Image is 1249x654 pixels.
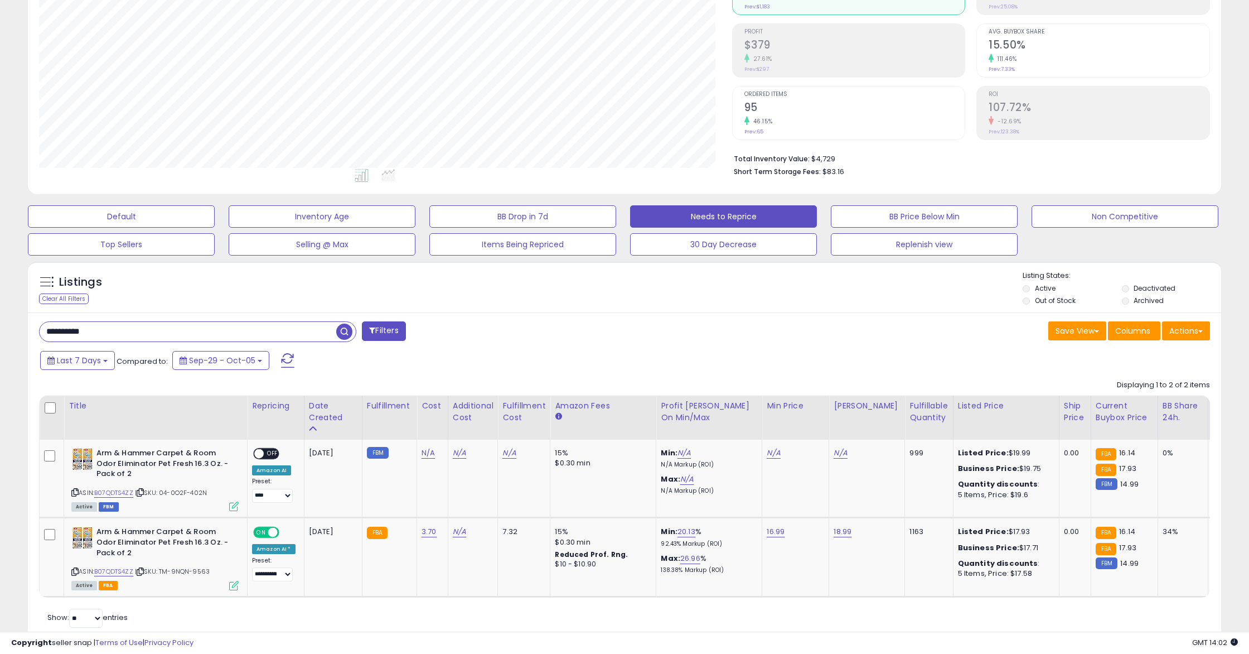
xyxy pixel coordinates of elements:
a: N/A [677,448,691,459]
button: Needs to Reprice [630,205,817,228]
small: FBA [1096,448,1116,460]
div: ASIN: [71,448,239,510]
h5: Listings [59,275,102,290]
b: Listed Price: [958,448,1009,458]
button: Replenish view [831,233,1018,256]
div: Displaying 1 to 2 of 2 items [1117,380,1210,391]
div: Fulfillment [367,400,412,412]
button: Save View [1048,321,1106,340]
b: Listed Price: [958,526,1009,537]
small: 27.61% [749,55,772,63]
small: 111.46% [994,55,1017,63]
div: [PERSON_NAME] [834,400,900,412]
div: Fulfillment Cost [502,400,545,424]
span: Sep-29 - Oct-05 [189,355,255,366]
a: N/A [834,448,847,459]
div: BB Share 24h. [1163,400,1203,424]
label: Deactivated [1134,283,1175,293]
div: Cost [422,400,443,412]
button: Filters [362,321,405,341]
h2: 107.72% [989,101,1209,116]
span: OFF [264,449,282,459]
div: Amazon Fees [555,400,651,412]
a: 16.99 [767,526,785,537]
div: 0% [1163,448,1199,458]
button: Last 7 Days [40,351,115,370]
h2: 95 [744,101,965,116]
th: The percentage added to the cost of goods (COGS) that forms the calculator for Min & Max prices. [656,396,762,440]
b: Arm & Hammer Carpet & Room Odor Eliminator Pet Fresh 16.3 Oz. - Pack of 2 [96,527,232,561]
b: Total Inventory Value: [734,154,810,163]
p: 92.43% Markup (ROI) [661,540,753,548]
div: Date Created [309,400,357,424]
small: Prev: 25.08% [989,3,1018,10]
div: : [958,479,1050,489]
span: Show: entries [47,612,128,623]
div: Amazon AI [252,465,291,475]
button: Top Sellers [28,233,215,256]
p: Listing States: [1023,271,1221,281]
a: N/A [502,448,516,459]
b: Max: [661,553,680,564]
div: Fulfillable Quantity [909,400,948,424]
span: 2025-10-13 14:02 GMT [1192,637,1238,648]
b: Max: [661,474,680,484]
a: N/A [453,526,466,537]
span: ROI [989,92,1209,98]
span: OFF [278,528,296,537]
small: 46.15% [749,117,773,126]
div: Preset: [252,478,296,503]
img: 610rbD8D4YL._SL40_.jpg [71,527,94,549]
a: N/A [453,448,466,459]
a: N/A [680,474,694,485]
div: 15% [555,527,647,537]
img: 610rbD8D4YL._SL40_.jpg [71,448,94,470]
a: Privacy Policy [144,637,193,648]
small: FBM [367,447,389,459]
div: Preset: [252,557,296,582]
div: $19.99 [958,448,1050,458]
div: 0.00 [1064,527,1082,537]
small: Prev: 7.33% [989,66,1015,73]
small: FBA [367,527,388,539]
small: Prev: $1,183 [744,3,770,10]
span: Columns [1115,325,1150,336]
strong: Copyright [11,637,52,648]
div: Amazon AI * [252,544,296,554]
span: $83.16 [822,166,844,177]
div: $17.71 [958,543,1050,553]
span: Last 7 Days [57,355,101,366]
button: Actions [1162,321,1210,340]
button: Default [28,205,215,228]
div: 34% [1163,527,1199,537]
div: 0.00 [1064,448,1082,458]
a: N/A [767,448,780,459]
div: % [661,554,753,574]
small: FBM [1096,557,1117,569]
span: FBM [99,502,119,512]
div: % [661,527,753,547]
span: All listings currently available for purchase on Amazon [71,581,97,590]
button: Inventory Age [229,205,415,228]
small: FBA [1096,464,1116,476]
div: $10 - $10.90 [555,560,647,569]
div: Profit [PERSON_NAME] on Min/Max [661,400,757,424]
small: -12.69% [994,117,1022,126]
b: Arm & Hammer Carpet & Room Odor Eliminator Pet Fresh 16.3 Oz. - Pack of 2 [96,448,232,482]
a: 18.99 [834,526,851,537]
div: Min Price [767,400,824,412]
li: $4,729 [734,151,1202,165]
a: 20.13 [677,526,695,537]
small: Prev: $297 [744,66,769,73]
a: 3.70 [422,526,437,537]
label: Archived [1134,296,1164,305]
div: Title [69,400,243,412]
span: Avg. Buybox Share [989,29,1209,35]
div: Additional Cost [453,400,493,424]
b: Quantity discounts [958,558,1038,569]
a: B07QDTS4ZZ [94,567,133,576]
span: 16.14 [1119,526,1135,537]
small: FBA [1096,527,1116,539]
span: 17.93 [1119,542,1136,553]
label: Active [1035,283,1056,293]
